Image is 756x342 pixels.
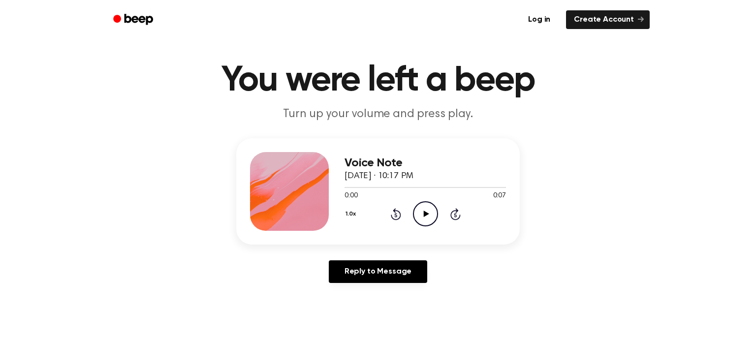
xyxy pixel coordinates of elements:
a: Reply to Message [329,260,427,283]
a: Beep [106,10,162,30]
button: 1.0x [345,206,359,222]
span: [DATE] · 10:17 PM [345,172,413,181]
a: Create Account [566,10,650,29]
a: Log in [518,8,560,31]
p: Turn up your volume and press play. [189,106,567,123]
h3: Voice Note [345,156,506,170]
span: 0:07 [493,191,506,201]
h1: You were left a beep [126,63,630,98]
span: 0:00 [345,191,357,201]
